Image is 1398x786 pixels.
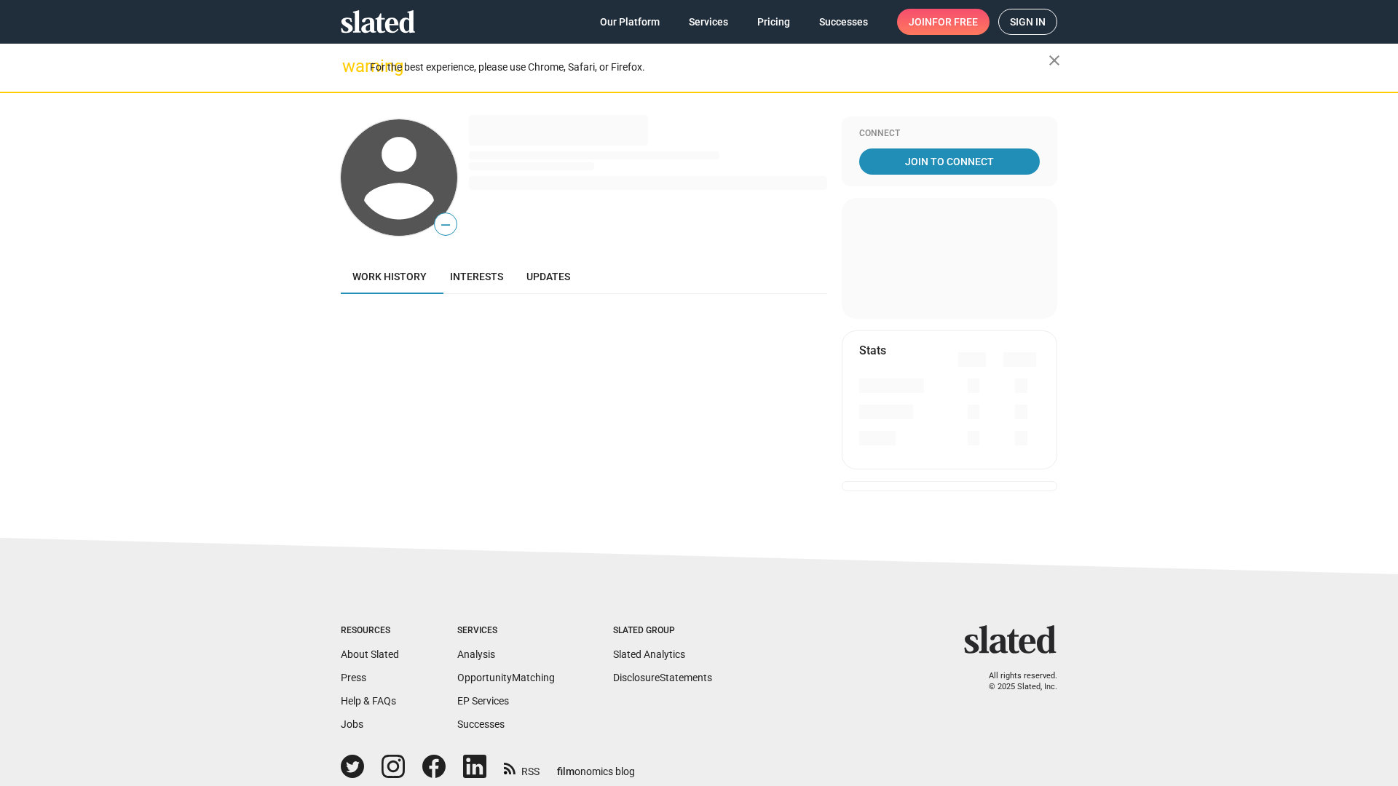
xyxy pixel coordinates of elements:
a: Successes [807,9,880,35]
div: For the best experience, please use Chrome, Safari, or Firefox. [370,57,1048,77]
a: Slated Analytics [613,648,685,660]
span: Services [689,9,728,35]
a: Sign in [998,9,1057,35]
div: Services [457,625,555,637]
span: Pricing [757,9,790,35]
span: Sign in [1010,9,1046,34]
mat-icon: warning [342,57,360,75]
a: RSS [504,756,540,779]
a: Interests [438,259,515,294]
a: Our Platform [588,9,671,35]
a: Pricing [746,9,802,35]
a: Help & FAQs [341,695,396,707]
span: Successes [819,9,868,35]
a: EP Services [457,695,509,707]
div: Resources [341,625,399,637]
span: for free [932,9,978,35]
span: Interests [450,271,503,282]
a: Services [677,9,740,35]
mat-card-title: Stats [859,343,886,358]
a: Joinfor free [897,9,990,35]
a: OpportunityMatching [457,672,555,683]
mat-icon: close [1046,52,1063,69]
p: All rights reserved. © 2025 Slated, Inc. [974,671,1057,692]
span: Join To Connect [862,148,1037,175]
a: Work history [341,259,438,294]
span: Work history [352,271,427,282]
a: About Slated [341,648,399,660]
a: Join To Connect [859,148,1040,175]
span: Updates [526,271,570,282]
span: Join [909,9,978,35]
a: Press [341,672,366,683]
a: DisclosureStatements [613,672,712,683]
span: — [435,215,457,234]
a: Analysis [457,648,495,660]
div: Slated Group [613,625,712,637]
a: Successes [457,718,505,730]
a: Jobs [341,718,363,730]
span: film [557,766,574,777]
span: Our Platform [600,9,660,35]
a: filmonomics blog [557,753,635,779]
div: Connect [859,128,1040,140]
a: Updates [515,259,582,294]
